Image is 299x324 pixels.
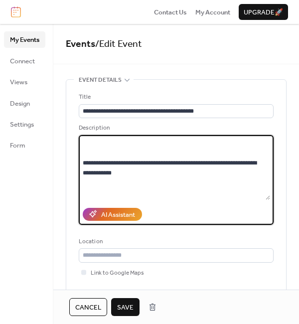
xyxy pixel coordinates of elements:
a: Settings [4,116,45,132]
div: Description [79,123,272,133]
img: logo [11,6,21,17]
a: Connect [4,53,45,69]
a: Design [4,95,45,111]
span: Design [10,99,30,109]
a: My Events [4,31,45,47]
div: Title [79,92,272,102]
span: Save [117,303,134,313]
span: My Events [10,35,39,45]
a: Views [4,74,45,90]
span: Settings [10,120,34,130]
button: Save [111,298,140,316]
a: My Account [195,7,230,17]
button: Upgrade🚀 [239,4,288,20]
span: Link to Google Maps [91,268,144,278]
span: / Edit Event [95,35,142,53]
div: AI Assistant [101,210,135,220]
span: Upgrade 🚀 [244,7,283,17]
button: Cancel [69,298,107,316]
span: Cancel [75,303,101,313]
button: AI Assistant [83,208,142,221]
a: Contact Us [154,7,187,17]
span: Connect [10,56,35,66]
span: Event details [79,75,122,85]
span: Form [10,141,25,151]
a: Events [66,35,95,53]
a: Form [4,137,45,153]
span: Views [10,77,27,87]
div: Location [79,237,272,247]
